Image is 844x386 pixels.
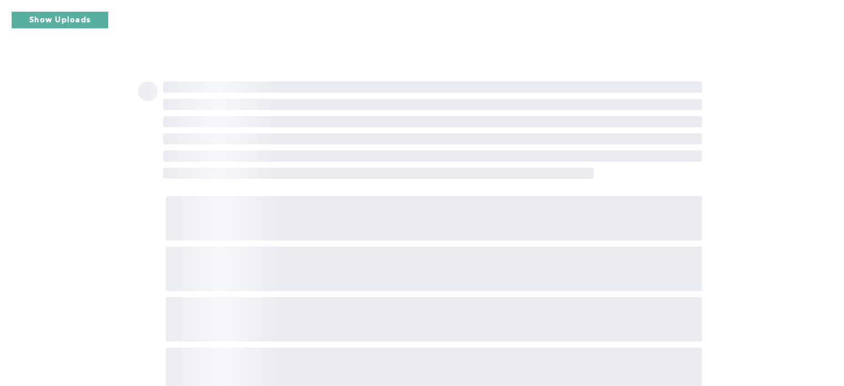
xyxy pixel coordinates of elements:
[163,99,702,110] span: ‌
[138,82,158,101] span: ‌
[163,116,702,127] span: ‌
[11,11,109,29] button: Show Uploads
[163,133,702,144] span: ‌
[163,82,702,93] span: ‌
[166,196,702,240] span: ‌
[163,151,702,162] span: ‌
[166,247,702,291] span: ‌
[163,168,594,179] span: ‌
[166,297,702,342] span: ‌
